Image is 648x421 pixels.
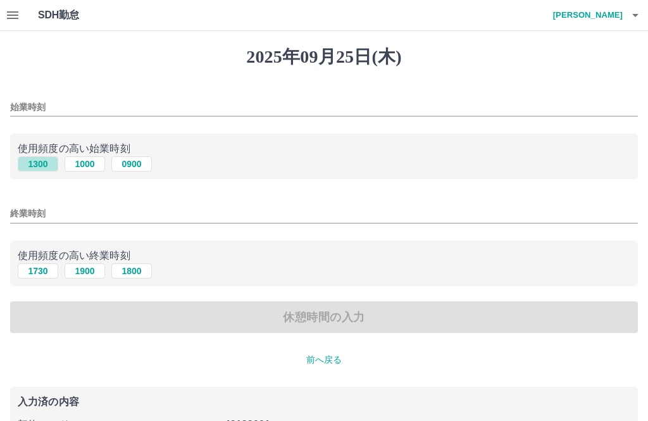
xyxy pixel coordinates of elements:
[18,156,58,172] button: 1300
[65,263,105,279] button: 1900
[65,156,105,172] button: 1000
[10,353,638,367] p: 前へ戻る
[10,46,638,68] h1: 2025年09月25日(木)
[111,263,152,279] button: 1800
[18,141,630,156] p: 使用頻度の高い始業時刻
[18,397,630,407] p: 入力済の内容
[18,248,630,263] p: 使用頻度の高い終業時刻
[18,263,58,279] button: 1730
[111,156,152,172] button: 0900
